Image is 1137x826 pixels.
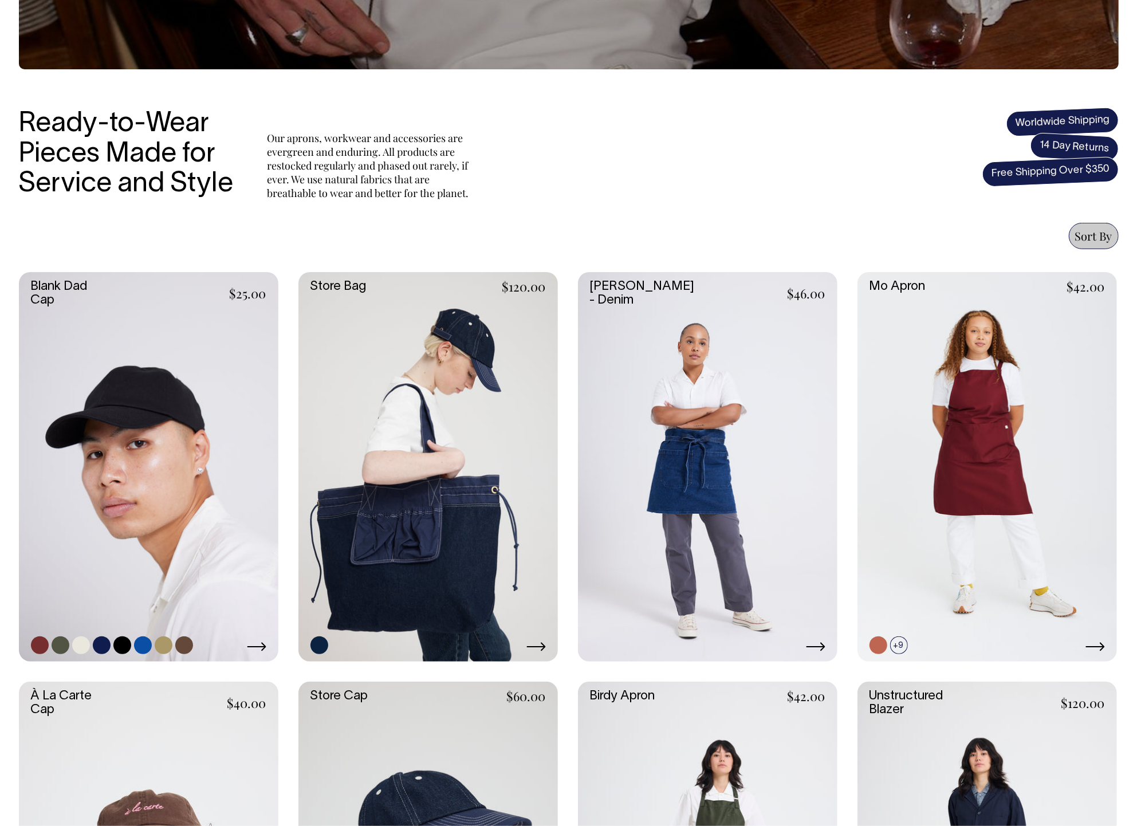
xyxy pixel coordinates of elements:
span: +9 [890,636,908,654]
p: Our aprons, workwear and accessories are evergreen and enduring. All products are restocked regul... [267,131,474,200]
span: 14 Day Returns [1029,132,1119,162]
span: Free Shipping Over $350 [982,156,1119,187]
h3: Ready-to-Wear Pieces Made for Service and Style [19,109,242,200]
span: Worldwide Shipping [1006,107,1119,137]
span: Sort By [1075,228,1112,243]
